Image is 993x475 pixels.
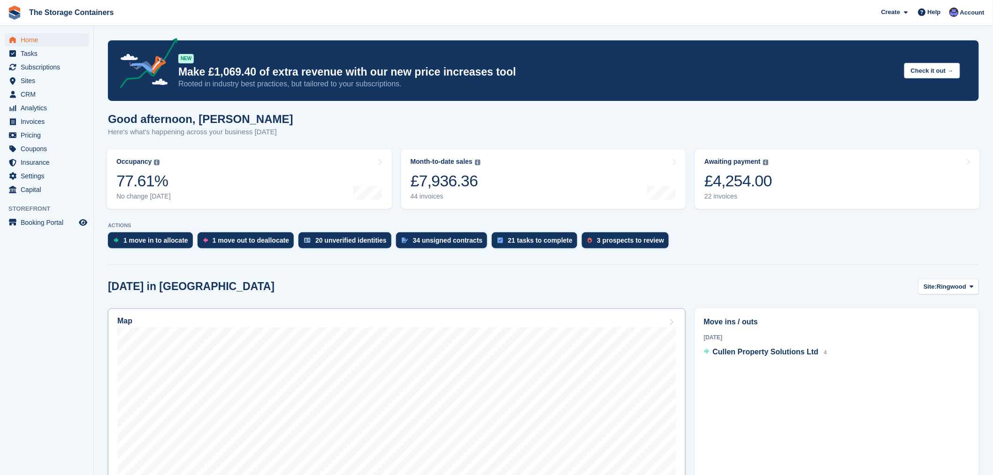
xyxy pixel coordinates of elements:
[178,54,194,63] div: NEW
[411,158,473,166] div: Month-to-date sales
[5,115,89,128] a: menu
[5,101,89,115] a: menu
[21,142,77,155] span: Coupons
[108,280,275,293] h2: [DATE] in [GEOGRAPHIC_DATA]
[5,142,89,155] a: menu
[21,47,77,60] span: Tasks
[77,217,89,228] a: Preview store
[5,169,89,183] a: menu
[918,279,979,294] button: Site: Ringwood
[5,183,89,196] a: menu
[497,237,503,243] img: task-75834270c22a3079a89374b754ae025e5fb1db73e45f91037f5363f120a921f8.svg
[154,160,160,165] img: icon-info-grey-7440780725fd019a000dd9b08b2336e03edf1995a4989e88bcd33f0948082b44.svg
[8,204,93,214] span: Storefront
[21,115,77,128] span: Invoices
[213,237,289,244] div: 1 move out to deallocate
[582,232,673,253] a: 3 prospects to review
[5,216,89,229] a: menu
[5,129,89,142] a: menu
[112,38,178,92] img: price-adjustments-announcement-icon-8257ccfd72463d97f412b2fc003d46551f7dbcb40ab6d574587a9cd5c0d94...
[108,232,198,253] a: 1 move in to allocate
[5,88,89,101] a: menu
[108,113,293,125] h1: Good afternoon, [PERSON_NAME]
[298,232,396,253] a: 20 unverified identities
[116,171,171,191] div: 77.61%
[695,149,980,209] a: Awaiting payment £4,254.00 22 invoices
[924,282,937,291] span: Site:
[949,8,959,17] img: Dan Excell
[21,88,77,101] span: CRM
[508,237,573,244] div: 21 tasks to complete
[5,33,89,46] a: menu
[824,349,827,356] span: 4
[21,33,77,46] span: Home
[413,237,483,244] div: 34 unsigned contracts
[411,171,481,191] div: £7,936.36
[881,8,900,17] span: Create
[203,237,208,243] img: move_outs_to_deallocate_icon-f764333ba52eb49d3ac5e1228854f67142a1ed5810a6f6cc68b1a99e826820c5.svg
[21,61,77,74] span: Subscriptions
[597,237,664,244] div: 3 prospects to review
[8,6,22,20] img: stora-icon-8386f47178a22dfd0bd8f6a31ec36ba5ce8667c1dd55bd0f319d3a0aa187defe.svg
[402,237,408,243] img: contract_signature_icon-13c848040528278c33f63329250d36e43548de30e8caae1d1a13099fd9432cc5.svg
[960,8,985,17] span: Account
[123,237,188,244] div: 1 move in to allocate
[704,192,772,200] div: 22 invoices
[198,232,298,253] a: 1 move out to deallocate
[21,74,77,87] span: Sites
[25,5,117,20] a: The Storage Containers
[937,282,966,291] span: Ringwood
[21,183,77,196] span: Capital
[21,156,77,169] span: Insurance
[21,216,77,229] span: Booking Portal
[21,169,77,183] span: Settings
[704,158,761,166] div: Awaiting payment
[588,237,592,243] img: prospect-51fa495bee0391a8d652442698ab0144808aea92771e9ea1ae160a38d050c398.svg
[116,158,152,166] div: Occupancy
[713,348,819,356] span: Cullen Property Solutions Ltd
[396,232,492,253] a: 34 unsigned contracts
[108,222,979,229] p: ACTIONS
[114,237,119,243] img: move_ins_to_allocate_icon-fdf77a2bb77ea45bf5b3d319d69a93e2d87916cf1d5bf7949dd705db3b84f3ca.svg
[704,171,772,191] div: £4,254.00
[904,63,960,78] button: Check it out →
[107,149,392,209] a: Occupancy 77.61% No change [DATE]
[108,127,293,138] p: Here's what's happening across your business [DATE]
[21,129,77,142] span: Pricing
[704,333,970,342] div: [DATE]
[304,237,311,243] img: verify_identity-adf6edd0f0f0b5bbfe63781bf79b02c33cf7c696d77639b501bdc392416b5a36.svg
[928,8,941,17] span: Help
[492,232,582,253] a: 21 tasks to complete
[21,101,77,115] span: Analytics
[5,47,89,60] a: menu
[704,346,827,359] a: Cullen Property Solutions Ltd 4
[116,192,171,200] div: No change [DATE]
[704,316,970,328] h2: Move ins / outs
[315,237,387,244] div: 20 unverified identities
[5,61,89,74] a: menu
[178,65,897,79] p: Make £1,069.40 of extra revenue with our new price increases tool
[5,156,89,169] a: menu
[178,79,897,89] p: Rooted in industry best practices, but tailored to your subscriptions.
[117,317,132,325] h2: Map
[5,74,89,87] a: menu
[411,192,481,200] div: 44 invoices
[475,160,481,165] img: icon-info-grey-7440780725fd019a000dd9b08b2336e03edf1995a4989e88bcd33f0948082b44.svg
[763,160,769,165] img: icon-info-grey-7440780725fd019a000dd9b08b2336e03edf1995a4989e88bcd33f0948082b44.svg
[401,149,686,209] a: Month-to-date sales £7,936.36 44 invoices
